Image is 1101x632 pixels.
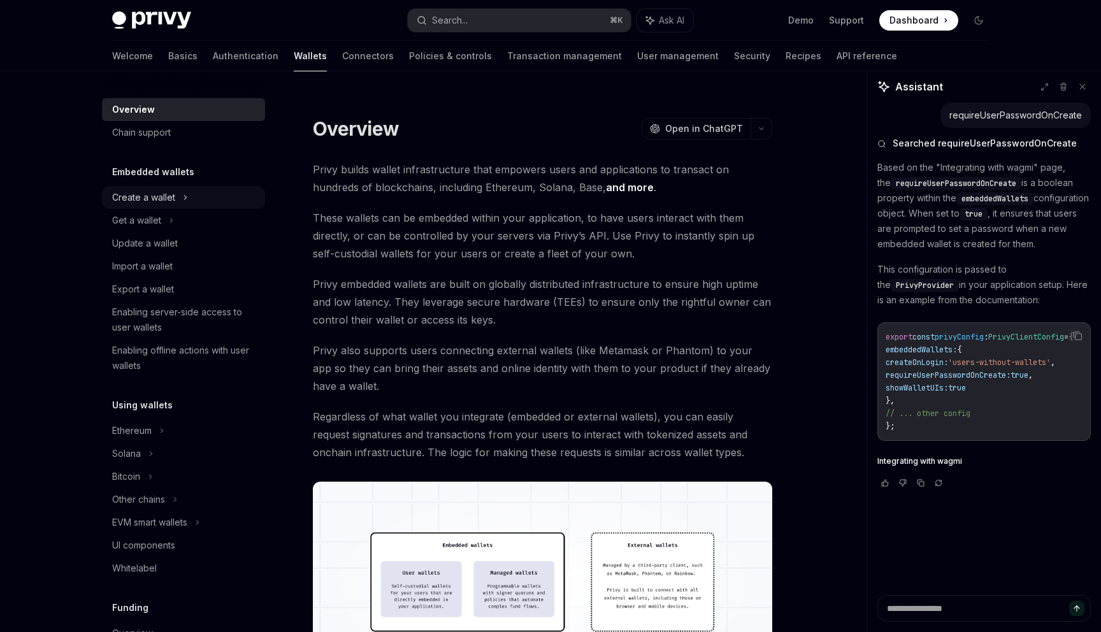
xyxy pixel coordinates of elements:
[507,41,622,71] a: Transaction management
[408,9,631,32] button: Search...⌘K
[896,280,954,291] span: PrivyProvider
[112,190,175,205] div: Create a wallet
[886,421,895,431] span: };
[877,137,1091,150] button: Searched requireUserPasswordOnCreate
[1028,370,1033,380] span: ,
[886,396,895,406] span: },
[112,561,157,576] div: Whitelabel
[895,79,943,94] span: Assistant
[949,109,1082,122] div: requireUserPasswordOnCreate
[610,15,623,25] span: ⌘ K
[637,41,719,71] a: User management
[893,137,1077,150] span: Searched requireUserPasswordOnCreate
[112,164,194,180] h5: Embedded wallets
[112,398,173,413] h5: Using wallets
[112,259,173,274] div: Import a wallet
[786,41,821,71] a: Recipes
[984,332,988,342] span: :
[313,117,399,140] h1: Overview
[788,14,814,27] a: Demo
[102,557,265,580] a: Whitelabel
[102,278,265,301] a: Export a wallet
[665,122,743,135] span: Open in ChatGPT
[342,41,394,71] a: Connectors
[112,515,187,530] div: EVM smart wallets
[112,538,175,553] div: UI components
[877,456,962,466] span: Integrating with wagmi
[1069,327,1086,344] button: Copy the contents from the code block
[112,469,140,484] div: Bitcoin
[102,301,265,339] a: Enabling server-side access to user wallets
[409,41,492,71] a: Policies & controls
[896,178,1016,189] span: requireUserPasswordOnCreate
[112,492,165,507] div: Other chains
[112,125,171,140] div: Chain support
[1051,357,1055,368] span: ,
[213,41,278,71] a: Authentication
[935,332,984,342] span: privyConfig
[886,408,970,419] span: // ... other config
[313,275,772,329] span: Privy embedded wallets are built on globally distributed infrastructure to ensure high uptime and...
[659,14,684,27] span: Ask AI
[1069,332,1073,342] span: {
[877,456,1091,466] a: Integrating with wagmi
[112,11,191,29] img: dark logo
[1064,332,1069,342] span: =
[102,339,265,377] a: Enabling offline actions with user wallets
[886,332,912,342] span: export
[877,160,1091,252] p: Based on the "Integrating with wagmi" page, the is a boolean property within the configuration ob...
[606,181,654,194] a: and more
[642,118,751,140] button: Open in ChatGPT
[886,383,948,393] span: showWalletUIs:
[112,343,257,373] div: Enabling offline actions with user wallets
[886,357,948,368] span: createOnLogin:
[1011,370,1028,380] span: true
[957,345,961,355] span: {
[961,194,1028,204] span: embeddedWallets
[879,10,958,31] a: Dashboard
[102,232,265,255] a: Update a wallet
[889,14,939,27] span: Dashboard
[313,408,772,461] span: Regardless of what wallet you integrate (embedded or external wallets), you can easily request si...
[112,600,148,615] h5: Funding
[1069,601,1084,616] button: Send message
[112,236,178,251] div: Update a wallet
[112,282,174,297] div: Export a wallet
[886,370,1011,380] span: requireUserPasswordOnCreate:
[112,102,155,117] div: Overview
[948,357,1051,368] span: 'users-without-wallets'
[886,345,957,355] span: embeddedWallets:
[102,255,265,278] a: Import a wallet
[112,213,161,228] div: Get a wallet
[637,9,693,32] button: Ask AI
[168,41,198,71] a: Basics
[102,121,265,144] a: Chain support
[102,98,265,121] a: Overview
[829,14,864,27] a: Support
[912,332,935,342] span: const
[734,41,770,71] a: Security
[112,446,141,461] div: Solana
[112,41,153,71] a: Welcome
[837,41,897,71] a: API reference
[432,13,468,28] div: Search...
[294,41,327,71] a: Wallets
[988,332,1064,342] span: PrivyClientConfig
[102,534,265,557] a: UI components
[112,305,257,335] div: Enabling server-side access to user wallets
[313,161,772,196] span: Privy builds wallet infrastructure that empowers users and applications to transact on hundreds o...
[968,10,989,31] button: Toggle dark mode
[313,209,772,262] span: These wallets can be embedded within your application, to have users interact with them directly,...
[313,341,772,395] span: Privy also supports users connecting external wallets (like Metamask or Phantom) to your app so t...
[877,262,1091,308] p: This configuration is passed to the in your application setup. Here is an example from the docume...
[965,209,982,219] span: true
[112,423,152,438] div: Ethereum
[948,383,966,393] span: true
